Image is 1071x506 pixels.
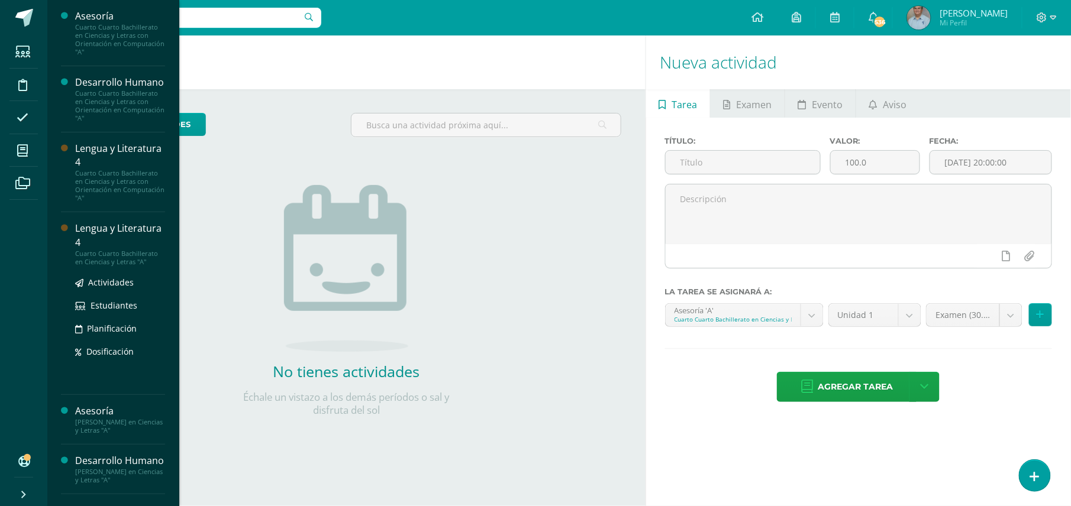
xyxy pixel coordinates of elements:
[75,9,165,23] div: Asesoría
[75,345,165,358] a: Dosificación
[660,35,1057,89] h1: Nueva actividad
[785,89,856,118] a: Evento
[75,299,165,312] a: Estudiantes
[55,8,321,28] input: Busca un usuario...
[91,300,137,311] span: Estudiantes
[284,185,408,352] img: no_activities.png
[672,90,697,119] span: Tarea
[75,404,165,434] a: Asesoría[PERSON_NAME] en Ciencias y Letras "A"
[75,454,165,484] a: Desarrollo Humano[PERSON_NAME] en Ciencias y Letras "A"
[907,6,931,30] img: a5dbb29e51c05669dcf85516d41866b2.png
[883,90,907,119] span: Aviso
[818,372,893,401] span: Agregar tarea
[831,151,920,174] input: Puntos máximos
[228,361,464,381] h2: No tienes actividades
[666,151,820,174] input: Título
[75,468,165,484] div: [PERSON_NAME] en Ciencias y Letras "A"
[711,89,785,118] a: Examen
[675,315,792,323] div: Cuarto Cuarto Bachillerato en Ciencias y Letras con Orientación en Computación
[829,304,921,326] a: Unidad 1
[838,304,890,326] span: Unidad 1
[75,249,165,266] div: Cuarto Cuarto Bachillerato en Ciencias y Letras "A"
[75,142,165,169] div: Lengua y Literatura 4
[75,76,165,122] a: Desarrollo HumanoCuarto Cuarto Bachillerato en Ciencias y Letras con Orientación en Computación "A"
[75,418,165,434] div: [PERSON_NAME] en Ciencias y Letras "A"
[75,142,165,202] a: Lengua y Literatura 4Cuarto Cuarto Bachillerato en Ciencias y Letras con Orientación en Computaci...
[666,304,823,326] a: Asesoría 'A'Cuarto Cuarto Bachillerato en Ciencias y Letras con Orientación en Computación
[88,277,134,288] span: Actividades
[930,137,1053,145] label: Fecha:
[75,404,165,418] div: Asesoría
[873,15,886,28] span: 536
[86,346,134,357] span: Dosificación
[665,137,821,145] label: Título:
[830,137,920,145] label: Valor:
[812,90,843,119] span: Evento
[665,287,1053,296] label: La tarea se asignará a:
[75,169,165,202] div: Cuarto Cuarto Bachillerato en Ciencias y Letras con Orientación en Computación "A"
[75,9,165,56] a: AsesoríaCuarto Cuarto Bachillerato en Ciencias y Letras con Orientación en Computación "A"
[75,76,165,89] div: Desarrollo Humano
[856,89,920,118] a: Aviso
[940,18,1008,28] span: Mi Perfil
[75,23,165,56] div: Cuarto Cuarto Bachillerato en Ciencias y Letras con Orientación en Computación "A"
[351,113,621,137] input: Busca una actividad próxima aquí...
[75,89,165,122] div: Cuarto Cuarto Bachillerato en Ciencias y Letras con Orientación en Computación "A"
[62,35,631,89] h1: Actividades
[940,7,1008,19] span: [PERSON_NAME]
[675,304,792,315] div: Asesoría 'A'
[228,391,464,417] p: Échale un vistazo a los demás períodos o sal y disfruta del sol
[935,304,991,326] span: Examen (30.0%)
[75,222,165,249] div: Lengua y Literatura 4
[930,151,1052,174] input: Fecha de entrega
[75,222,165,265] a: Lengua y Literatura 4Cuarto Cuarto Bachillerato en Ciencias y Letras "A"
[646,89,710,118] a: Tarea
[75,275,165,289] a: Actividades
[75,454,165,468] div: Desarrollo Humano
[927,304,1022,326] a: Examen (30.0%)
[736,90,772,119] span: Examen
[75,322,165,335] a: Planificación
[87,323,137,334] span: Planificación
